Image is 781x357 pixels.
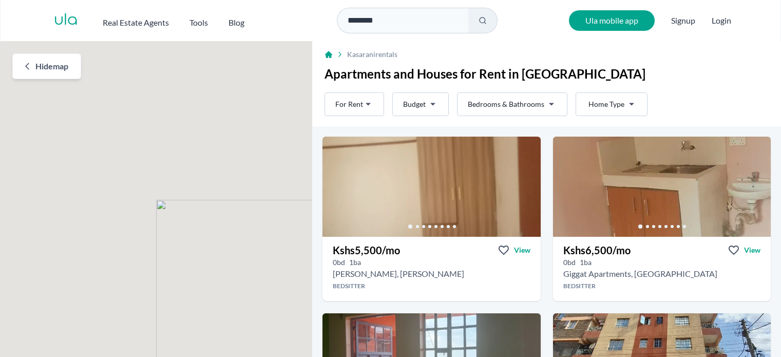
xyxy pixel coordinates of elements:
[563,268,717,280] h2: Bedsitter for rent in Kasarani - Kshs 6,500/mo -Giggat Apartments, Unnamed Road, Nairobi, Kenya, ...
[457,92,567,116] button: Bedrooms & Bathrooms
[576,92,647,116] button: Home Type
[563,257,576,268] h5: 0 bedrooms
[553,282,771,290] h4: Bedsitter
[325,92,384,116] button: For Rent
[189,12,208,29] button: Tools
[322,237,540,301] a: Kshs5,500/moViewView property in detail0bd 1ba [PERSON_NAME], [PERSON_NAME]Bedsitter
[228,12,244,29] a: Blog
[468,99,544,109] span: Bedrooms & Bathrooms
[563,243,631,257] h3: Kshs 6,500 /mo
[712,14,731,27] button: Login
[553,237,771,301] a: Kshs6,500/moViewView property in detail0bd 1ba Giggat Apartments, [GEOGRAPHIC_DATA]Bedsitter
[322,282,540,290] h4: Bedsitter
[189,16,208,29] h2: Tools
[403,99,426,109] span: Budget
[569,10,655,31] a: Ula mobile app
[103,16,169,29] h2: Real Estate Agents
[514,245,530,255] span: View
[347,49,397,60] span: Kasarani rentals
[322,137,540,237] img: Bedsitter for rent - Kshs 5,500/mo - in Kasarani in Muradi, Nairobi, Kenya, Nairobi - main proper...
[335,99,363,109] span: For Rent
[325,66,769,82] h1: Apartments and Houses for Rent in [GEOGRAPHIC_DATA]
[580,257,592,268] h5: 1 bathrooms
[671,10,695,31] span: Signup
[35,60,68,72] span: Hide map
[349,257,361,268] h5: 1 bathrooms
[333,257,345,268] h5: 0 bedrooms
[228,16,244,29] h2: Blog
[333,243,400,257] h3: Kshs 5,500 /mo
[744,245,760,255] span: View
[103,12,265,29] nav: Main
[333,268,464,280] h2: Bedsitter for rent in Kasarani - Kshs 5,500/mo -Muradi, Nairobi, Kenya, Nairobi county
[103,12,169,29] button: Real Estate Agents
[588,99,624,109] span: Home Type
[54,11,78,30] a: ula
[553,137,771,237] img: Bedsitter for rent - Kshs 6,500/mo - in Kasarani Giggat Apartments, Unnamed Road, Nairobi, Kenya,...
[392,92,449,116] button: Budget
